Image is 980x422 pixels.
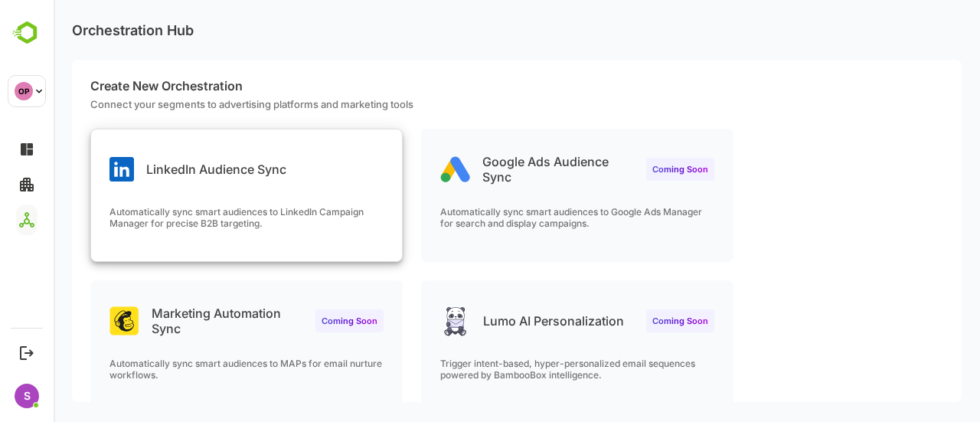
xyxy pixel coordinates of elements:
[429,154,580,185] p: Google Ads Audience Sync
[56,206,330,229] p: Automatically sync smart audiences to LinkedIn Campaign Manager for precise B2B targeting.
[15,384,39,408] div: S
[98,306,250,336] p: Marketing Automation Sync
[430,313,570,329] p: Lumo AI Personalization
[8,18,47,47] img: BambooboxLogoMark.f1c84d78b4c51b1a7b5f700c9845e183.svg
[387,206,661,229] p: Automatically sync smart audiences to Google Ads Manager for search and display campaigns.
[599,164,655,175] span: Coming Soon
[18,22,140,38] p: Orchestration Hub
[37,78,908,93] p: Create New Orchestration
[16,342,37,363] button: Logout
[15,82,33,100] div: OP
[56,358,330,381] p: Automatically sync smart audiences to MAPs for email nurture workflows.
[599,316,655,326] span: Coming Soon
[37,98,908,110] p: Connect your segments to advertising platforms and marketing tools
[93,162,233,177] p: LinkedIn Audience Sync
[387,358,661,381] p: Trigger intent-based, hyper-personalized email sequences powered by BambooBox intelligence.
[268,316,324,326] span: Coming Soon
